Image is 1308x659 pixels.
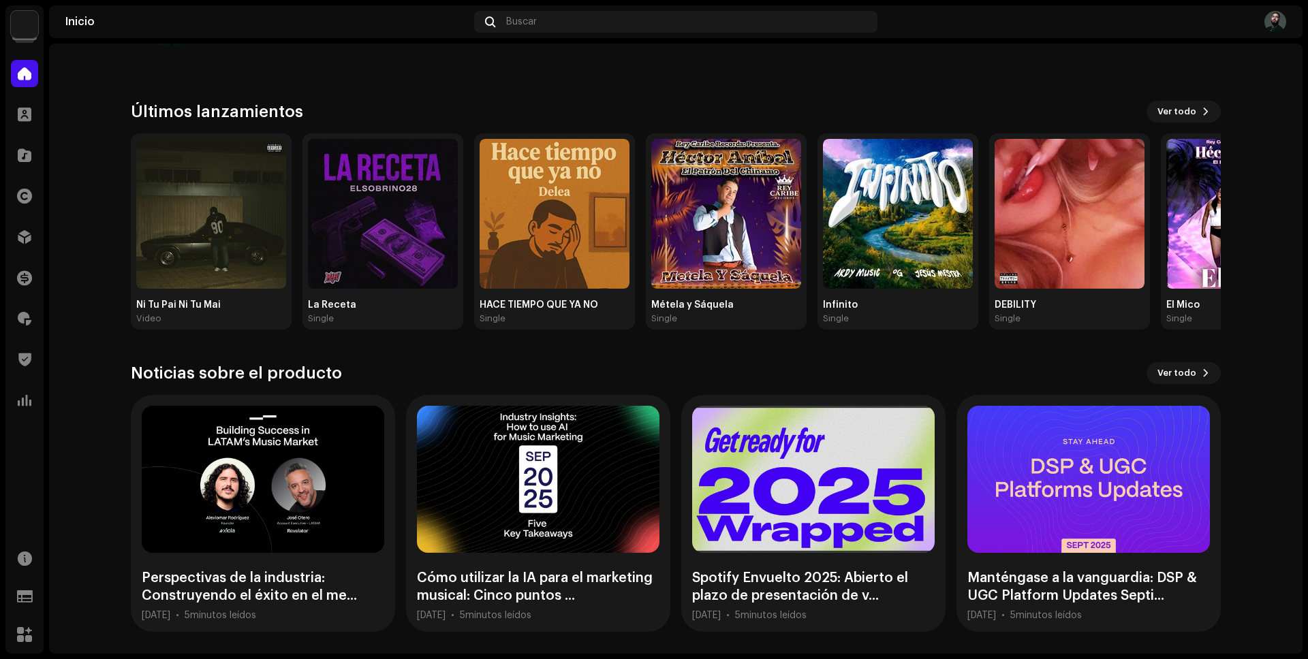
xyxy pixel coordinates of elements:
img: c2d800f3-2d5a-47d0-8e13-d9ca21331719 [308,139,458,289]
span: Ver todo [1157,359,1196,387]
img: 297a105e-aa6c-4183-9ff4-27133c00f2e2 [11,11,38,38]
div: Spotify Envuelto 2025: Abierto el plazo de presentación de v... [692,569,935,605]
div: Single [308,313,334,324]
div: Single [480,313,505,324]
div: 5 [185,610,256,621]
div: Video [136,313,161,324]
img: 5fb6a91c-39ff-4b7e-a867-359895fb3add [480,139,629,289]
div: Single [651,313,677,324]
img: d849421f-1741-4131-92a7-68dda9a0d677 [995,139,1144,289]
span: Ver todo [1157,98,1196,125]
h3: Últimos lanzamientos [131,101,303,123]
div: 5 [460,610,531,621]
div: Single [823,313,849,324]
div: DEBILITY [995,300,1144,310]
span: minutos leídos [1016,611,1082,620]
div: • [1001,610,1005,621]
div: Infinito [823,300,973,310]
button: Ver todo [1147,362,1221,384]
div: Single [995,313,1021,324]
span: minutos leídos [465,611,531,620]
div: [DATE] [142,610,170,621]
img: e7a6430b-edfe-4870-ae17-e4c6e4251dde [136,139,286,289]
img: 2499fdce-12ff-4af5-96f3-d691bf745d4c [823,139,973,289]
div: Ni Tu Pai Ni Tu Mai [136,300,286,310]
div: Single [1166,313,1192,324]
h3: Noticias sobre el producto [131,362,342,384]
div: La Receta [308,300,458,310]
div: [DATE] [692,610,721,621]
div: Perspectivas de la industria: Construyendo el éxito en el me... [142,569,384,605]
img: e5edbf0c-681a-4586-9ac8-20291559b023 [651,139,801,289]
div: • [451,610,454,621]
button: Ver todo [1147,101,1221,123]
span: minutos leídos [190,611,256,620]
div: Métela y Sáquela [651,300,801,310]
div: [DATE] [417,610,446,621]
div: Cómo utilizar la IA para el marketing musical: Cinco puntos ... [417,569,659,605]
div: [DATE] [967,610,996,621]
div: 5 [1010,610,1082,621]
div: • [726,610,730,621]
div: 5 [735,610,807,621]
div: Manténgase a la vanguardia: DSP & UGC Platform Updates Septi... [967,569,1210,605]
div: Inicio [65,16,469,27]
div: HACE TIEMPO QUE YA NO [480,300,629,310]
span: minutos leídos [741,611,807,620]
img: 4aa80ac8-f456-4b73-9155-3004d72a36f1 [1264,11,1286,33]
div: • [176,610,179,621]
span: Buscar [506,16,537,27]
